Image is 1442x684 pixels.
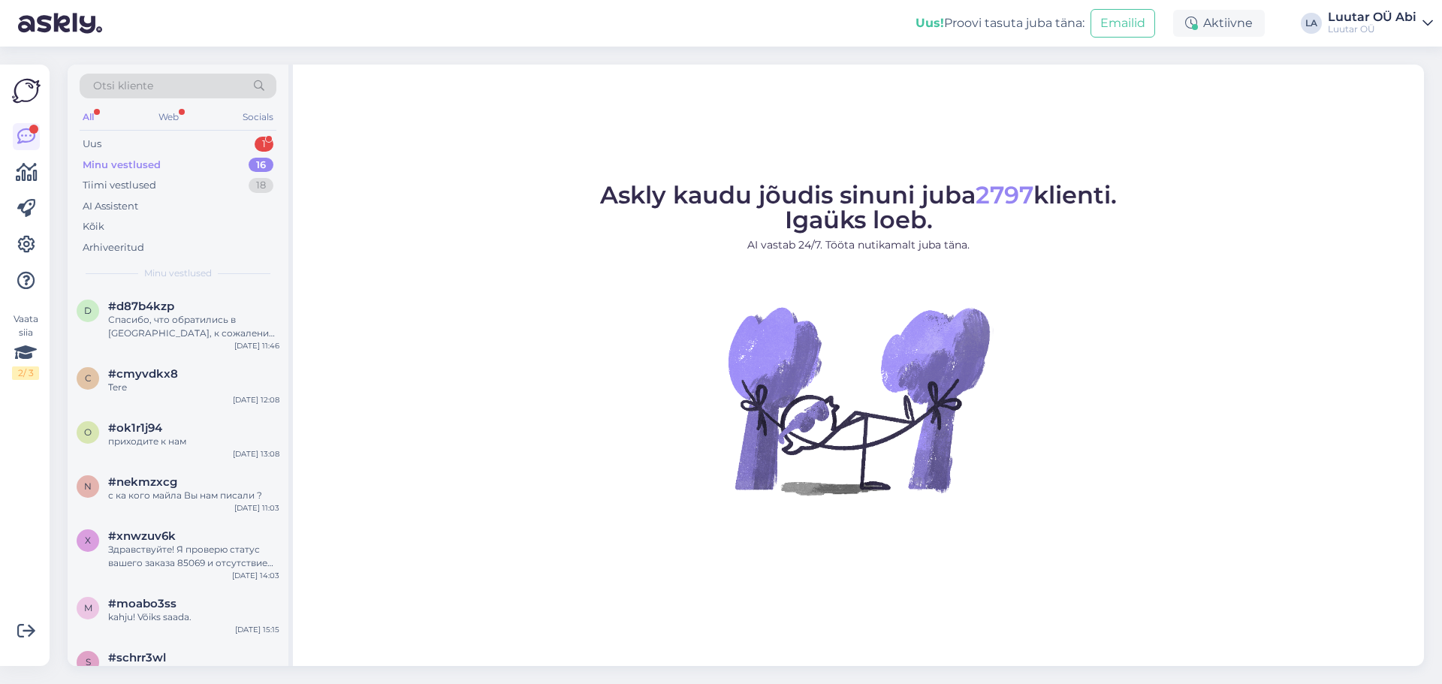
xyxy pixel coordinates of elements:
[234,502,279,514] div: [DATE] 11:03
[249,158,273,173] div: 16
[1091,9,1155,38] button: Emailid
[12,312,39,380] div: Vaata siia
[83,199,138,214] div: AI Assistent
[80,107,97,127] div: All
[83,219,104,234] div: Kõik
[1173,10,1265,37] div: Aktiivne
[235,624,279,635] div: [DATE] 15:15
[85,535,91,546] span: x
[93,78,153,94] span: Otsi kliente
[84,602,92,613] span: m
[600,237,1117,253] p: AI vastab 24/7. Tööta nutikamalt juba täna.
[1301,13,1322,34] div: LA
[108,610,279,624] div: kahju! Võiks saada.
[108,300,174,313] span: #d87b4kzp
[1328,11,1433,35] a: Luutar OÜ AbiLuutar OÜ
[600,180,1117,234] span: Askly kaudu jõudis sinuni juba klienti. Igaüks loeb.
[234,340,279,351] div: [DATE] 11:46
[108,651,166,664] span: #schrr3wl
[84,305,92,316] span: d
[12,366,39,380] div: 2 / 3
[1328,23,1416,35] div: Luutar OÜ
[108,475,177,489] span: #nekmzxcg
[108,435,279,448] div: приходите к нам
[85,372,92,384] span: c
[723,265,994,535] img: No Chat active
[255,137,273,152] div: 1
[108,529,176,543] span: #xnwzuv6k
[86,656,91,667] span: s
[916,14,1085,32] div: Proovi tasuta juba täna:
[108,421,162,435] span: #ok1r1j94
[108,664,279,678] div: Tänan
[108,489,279,502] div: с ка кого майла Вы нам писали ?
[108,367,178,381] span: #cmyvdkx8
[84,426,92,438] span: o
[12,77,41,105] img: Askly Logo
[976,180,1033,209] span: 2797
[83,240,144,255] div: Arhiveeritud
[249,178,273,193] div: 18
[108,543,279,570] div: Здравствуйте! Я проверю статус вашего заказа 85069 и отсутствие подтверждения по электронной почт...
[233,394,279,405] div: [DATE] 12:08
[108,597,176,610] span: #moabo3ss
[144,267,212,280] span: Minu vestlused
[83,178,156,193] div: Tiimi vestlused
[1328,11,1416,23] div: Luutar OÜ Abi
[108,313,279,340] div: Спасибо, что обратились в [GEOGRAPHIC_DATA], к сожалению мы не можем купить или взять в залог это...
[233,448,279,460] div: [DATE] 13:08
[916,16,944,30] b: Uus!
[83,158,161,173] div: Minu vestlused
[240,107,276,127] div: Socials
[83,137,101,152] div: Uus
[232,570,279,581] div: [DATE] 14:03
[84,481,92,492] span: n
[108,381,279,394] div: Tere
[155,107,182,127] div: Web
